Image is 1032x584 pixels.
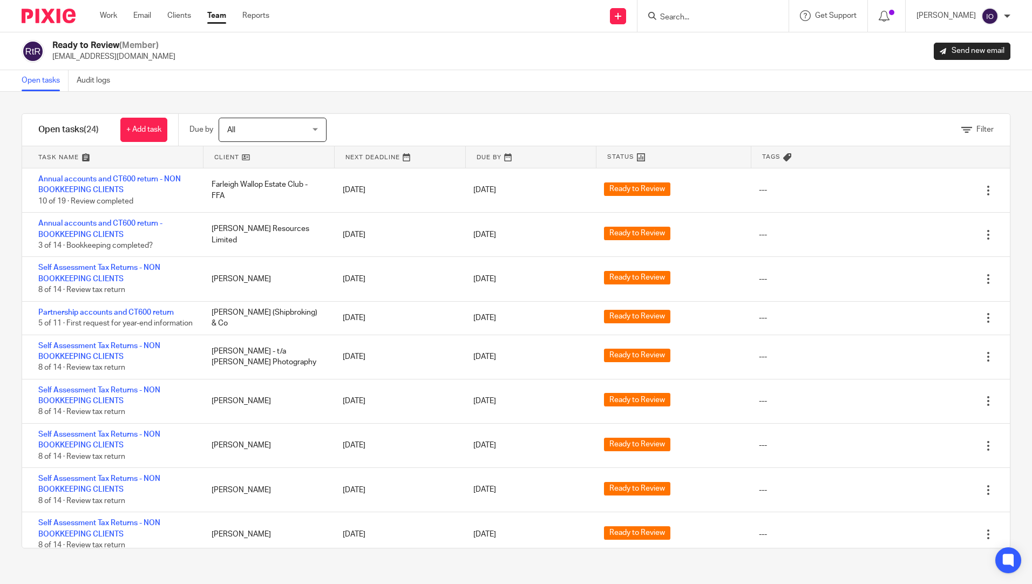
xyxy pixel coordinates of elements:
div: [PERSON_NAME] (Shipbroking) & Co [201,302,331,335]
span: [DATE] [473,397,496,405]
span: [DATE] [473,314,496,322]
a: Send new email [934,43,1010,60]
a: Self Assessment Tax Returns - NON BOOKKEEPING CLIENTS [38,431,160,449]
span: Ready to Review [604,271,670,284]
div: --- [759,485,767,495]
a: Clients [167,10,191,21]
div: [PERSON_NAME] [201,434,331,456]
span: Ready to Review [604,526,670,540]
div: [PERSON_NAME] Resources Limited [201,218,331,251]
div: [PERSON_NAME] - t/a [PERSON_NAME] Photography [201,341,331,374]
div: [DATE] [332,390,463,412]
span: (Member) [119,41,159,50]
div: --- [759,351,767,362]
span: 8 of 14 · Review tax return [38,364,125,371]
a: Self Assessment Tax Returns - NON BOOKKEEPING CLIENTS [38,342,160,361]
span: Ready to Review [604,393,670,406]
span: 8 of 14 · Review tax return [38,541,125,549]
span: [DATE] [473,187,496,194]
span: 5 of 11 · First request for year-end information [38,320,193,327]
div: [PERSON_NAME] [201,524,331,545]
div: --- [759,274,767,284]
a: Self Assessment Tax Returns - NON BOOKKEEPING CLIENTS [38,386,160,405]
div: --- [759,185,767,195]
a: Reports [242,10,269,21]
img: svg%3E [22,40,44,63]
img: svg%3E [981,8,999,25]
a: Team [207,10,226,21]
img: Pixie [22,9,76,23]
span: 8 of 14 · Review tax return [38,286,125,294]
div: [DATE] [332,346,463,368]
h2: Ready to Review [52,40,175,51]
span: [DATE] [473,531,496,538]
div: [DATE] [332,479,463,501]
span: Ready to Review [604,182,670,196]
span: Filter [976,126,994,133]
a: Self Assessment Tax Returns - NON BOOKKEEPING CLIENTS [38,519,160,538]
div: [DATE] [332,179,463,201]
a: Annual accounts and CT600 return - NON BOOKKEEPING CLIENTS [38,175,181,194]
div: [DATE] [332,224,463,246]
a: Partnership accounts and CT600 return [38,309,174,316]
span: All [227,126,235,134]
p: [EMAIL_ADDRESS][DOMAIN_NAME] [52,51,175,62]
span: Ready to Review [604,349,670,362]
div: [DATE] [332,307,463,329]
span: Ready to Review [604,438,670,451]
div: --- [759,229,767,240]
a: Self Assessment Tax Returns - NON BOOKKEEPING CLIENTS [38,475,160,493]
div: Farleigh Wallop Estate Club - FFA [201,174,331,207]
span: Status [607,152,634,161]
div: [DATE] [332,434,463,456]
div: --- [759,529,767,540]
a: Email [133,10,151,21]
span: [DATE] [473,275,496,283]
a: Self Assessment Tax Returns - NON BOOKKEEPING CLIENTS [38,264,160,282]
div: --- [759,396,767,406]
p: [PERSON_NAME] [916,10,976,21]
div: [DATE] [332,524,463,545]
h1: Open tasks [38,124,99,135]
a: Audit logs [77,70,118,91]
div: [PERSON_NAME] [201,479,331,501]
span: Ready to Review [604,482,670,495]
div: [PERSON_NAME] [201,390,331,412]
span: [DATE] [473,442,496,449]
input: Search [659,13,756,23]
span: 8 of 14 · Review tax return [38,453,125,460]
span: [DATE] [473,353,496,361]
p: Due by [189,124,213,135]
span: Ready to Review [604,227,670,240]
span: Ready to Review [604,310,670,323]
span: 8 of 14 · Review tax return [38,497,125,505]
span: Tags [762,152,780,161]
span: [DATE] [473,231,496,239]
a: Open tasks [22,70,69,91]
div: --- [759,440,767,451]
span: Get Support [815,12,857,19]
span: 3 of 14 · Bookkeeping completed? [38,242,153,249]
span: 10 of 19 · Review completed [38,198,133,205]
span: (24) [84,125,99,134]
div: --- [759,313,767,323]
div: [DATE] [332,268,463,290]
a: + Add task [120,118,167,142]
div: [PERSON_NAME] [201,268,331,290]
a: Annual accounts and CT600 return - BOOKKEEPING CLIENTS [38,220,162,238]
span: [DATE] [473,486,496,494]
a: Work [100,10,117,21]
span: 8 of 14 · Review tax return [38,409,125,416]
